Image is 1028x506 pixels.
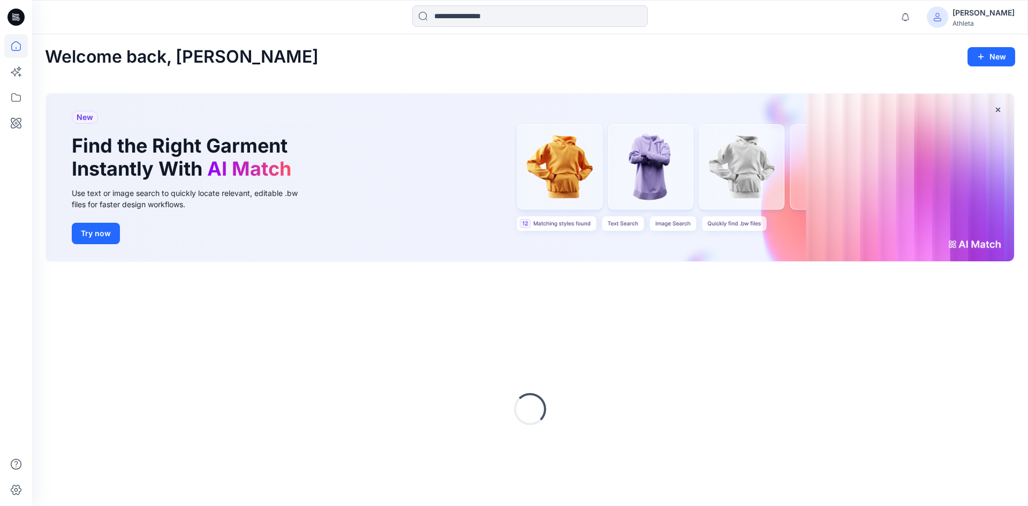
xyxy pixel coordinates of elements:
h2: Welcome back, [PERSON_NAME] [45,47,319,67]
h1: Find the Right Garment Instantly With [72,134,297,180]
svg: avatar [933,13,942,21]
div: Use text or image search to quickly locate relevant, editable .bw files for faster design workflows. [72,187,313,210]
button: New [967,47,1015,66]
div: Athleta [953,19,1015,27]
div: [PERSON_NAME] [953,6,1015,19]
span: AI Match [207,157,291,180]
span: New [77,111,93,124]
button: Try now [72,223,120,244]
